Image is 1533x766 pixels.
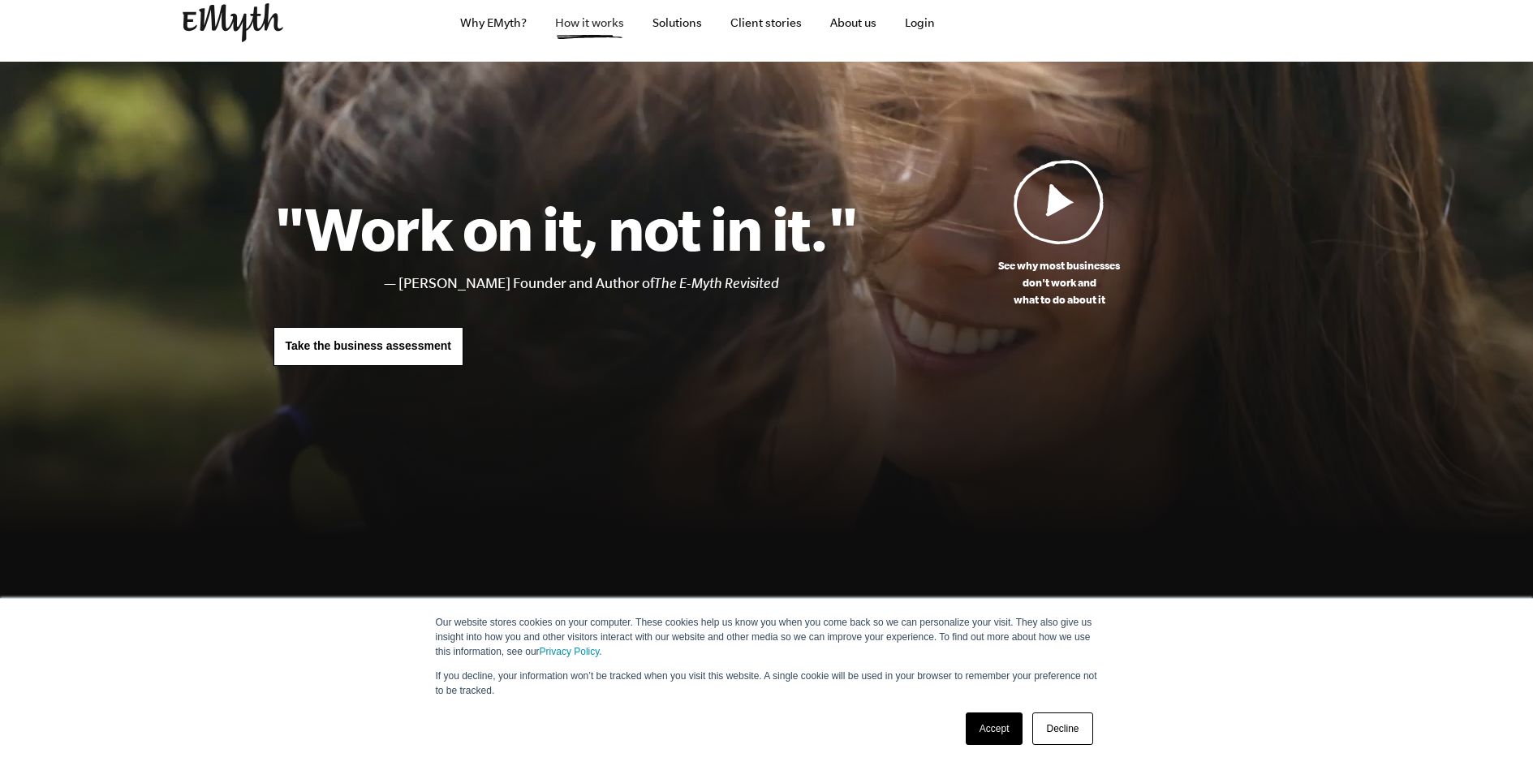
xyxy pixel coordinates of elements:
a: Decline [1032,712,1092,745]
p: Our website stores cookies on your computer. These cookies help us know you when you come back so... [436,615,1098,659]
p: See why most businesses don't work and what to do about it [859,257,1260,308]
img: EMyth [183,3,283,42]
iframe: Embedded CTA [1002,5,1173,41]
iframe: Embedded CTA [1181,5,1351,41]
a: Accept [966,712,1023,745]
a: Take the business assessment [273,327,463,366]
span: Take the business assessment [286,339,451,352]
img: Play Video [1014,159,1105,244]
a: Privacy Policy [540,646,600,657]
h1: "Work on it, not in it." [273,192,859,264]
i: The E-Myth Revisited [654,275,779,291]
p: If you decline, your information won’t be tracked when you visit this website. A single cookie wi... [436,669,1098,698]
li: [PERSON_NAME] Founder and Author of [398,272,859,295]
a: See why most businessesdon't work andwhat to do about it [859,159,1260,308]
